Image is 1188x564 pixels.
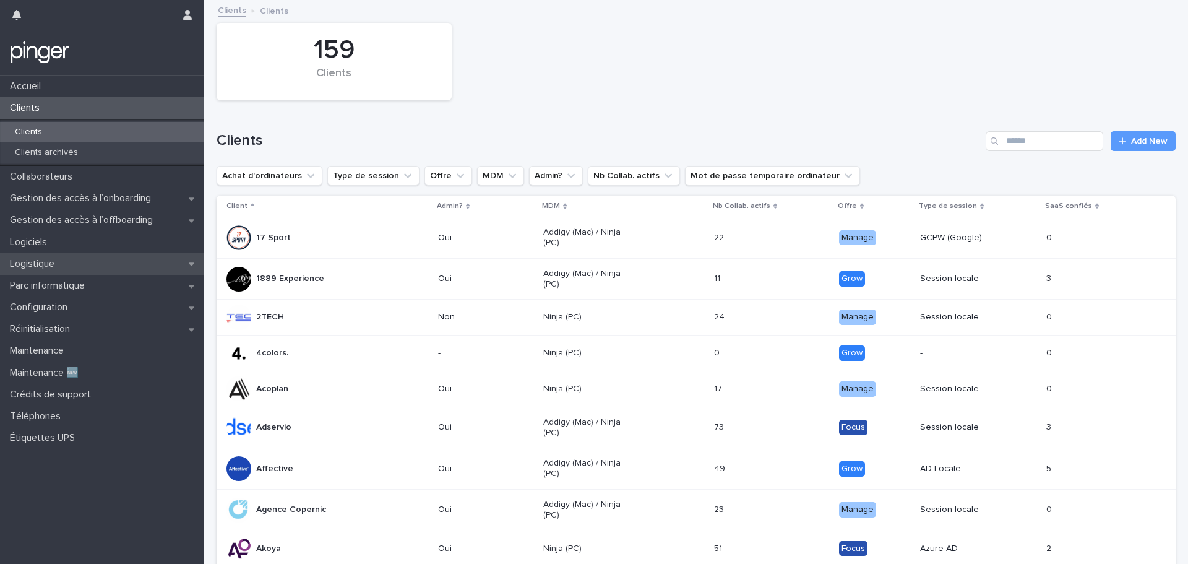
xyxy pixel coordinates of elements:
[256,384,288,394] p: Acoplan
[542,199,560,213] p: MDM
[217,489,1176,531] tr: Agence CopernicOuiAddigy (Mac) / Ninja (PC)2323 ManageSession locale00
[839,345,865,361] div: Grow
[920,384,1009,394] p: Session locale
[1046,230,1054,243] p: 0
[217,166,322,186] button: Achat d'ordinateurs
[438,348,527,358] p: -
[5,258,64,270] p: Logistique
[424,166,472,186] button: Offre
[714,502,726,515] p: 23
[714,461,728,474] p: 49
[5,171,82,183] p: Collaborateurs
[438,312,527,323] p: Non
[920,422,1009,433] p: Session locale
[839,541,867,557] div: Focus
[5,280,95,292] p: Parc informatique
[543,312,632,323] p: Ninja (PC)
[5,102,49,114] p: Clients
[217,217,1176,259] tr: 17 SportOuiAddigy (Mac) / Ninja (PC)2222 ManageGCPW (Google)00
[256,544,281,554] p: Akoya
[713,199,770,213] p: Nb Collab. actifs
[5,389,101,401] p: Crédits de support
[543,348,632,358] p: Ninja (PC)
[438,464,527,474] p: Oui
[218,2,246,17] a: Clients
[1046,541,1054,554] p: 2
[217,448,1176,490] tr: AffectiveOuiAddigy (Mac) / Ninja (PC)4949 GrowAD Locale55
[438,233,527,243] p: Oui
[1111,131,1176,151] a: Add New
[5,193,161,204] p: Gestion des accès à l’onboarding
[5,236,57,248] p: Logiciels
[5,432,85,444] p: Étiquettes UPS
[714,230,726,243] p: 22
[5,147,88,158] p: Clients archivés
[217,371,1176,407] tr: AcoplanOuiNinja (PC)1717 ManageSession locale00
[238,67,431,93] div: Clients
[714,345,722,358] p: 0
[685,166,860,186] button: Mot de passe temporaire ordinateur
[920,348,1009,358] p: -
[714,381,725,394] p: 17
[1046,420,1054,433] p: 3
[543,384,632,394] p: Ninja (PC)
[1045,199,1092,213] p: SaaS confiés
[920,274,1009,284] p: Session locale
[1046,310,1054,323] p: 0
[256,274,324,284] p: 1889 Experience
[5,345,74,357] p: Maintenance
[839,502,876,518] div: Manage
[256,505,326,515] p: Agence Copernic
[438,505,527,515] p: Oui
[543,227,632,248] p: Addigy (Mac) / Ninja (PC)
[714,541,725,554] p: 51
[256,312,284,323] p: 2TECH
[986,131,1103,151] div: Search
[839,310,876,325] div: Manage
[1046,381,1054,394] p: 0
[5,127,52,137] p: Clients
[256,422,291,433] p: Adservio
[226,199,247,213] p: Client
[543,417,632,438] p: Addigy (Mac) / Ninja (PC)
[438,544,527,554] p: Oui
[839,271,865,287] div: Grow
[217,132,981,150] h1: Clients
[1131,137,1168,145] span: Add New
[5,323,80,335] p: Réinitialisation
[327,166,420,186] button: Type de session
[5,214,163,226] p: Gestion des accès à l’offboarding
[920,233,1009,243] p: GCPW (Google)
[217,407,1176,448] tr: AdservioOuiAddigy (Mac) / Ninja (PC)7373 FocusSession locale33
[437,199,463,213] p: Admin?
[10,40,70,65] img: mTgBEunGTSyRkCgitkcU
[5,302,77,313] p: Configuration
[543,544,632,554] p: Ninja (PC)
[839,230,876,246] div: Manage
[543,500,632,521] p: Addigy (Mac) / Ninja (PC)
[920,505,1009,515] p: Session locale
[477,166,524,186] button: MDM
[838,199,857,213] p: Offre
[217,300,1176,336] tr: 2TECHNonNinja (PC)2424 ManageSession locale00
[438,422,527,433] p: Oui
[5,410,71,422] p: Téléphones
[238,35,431,66] div: 159
[5,367,88,379] p: Maintenance 🆕
[714,271,723,284] p: 11
[714,310,727,323] p: 24
[529,166,583,186] button: Admin?
[5,80,51,92] p: Accueil
[839,461,865,477] div: Grow
[256,233,291,243] p: 17 Sport
[920,312,1009,323] p: Session locale
[839,420,867,435] div: Focus
[920,544,1009,554] p: Azure AD
[920,464,1009,474] p: AD Locale
[543,269,632,290] p: Addigy (Mac) / Ninja (PC)
[588,166,680,186] button: Nb Collab. actifs
[543,458,632,479] p: Addigy (Mac) / Ninja (PC)
[1046,461,1054,474] p: 5
[438,384,527,394] p: Oui
[217,336,1176,371] tr: 4colors.-Ninja (PC)00 Grow-00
